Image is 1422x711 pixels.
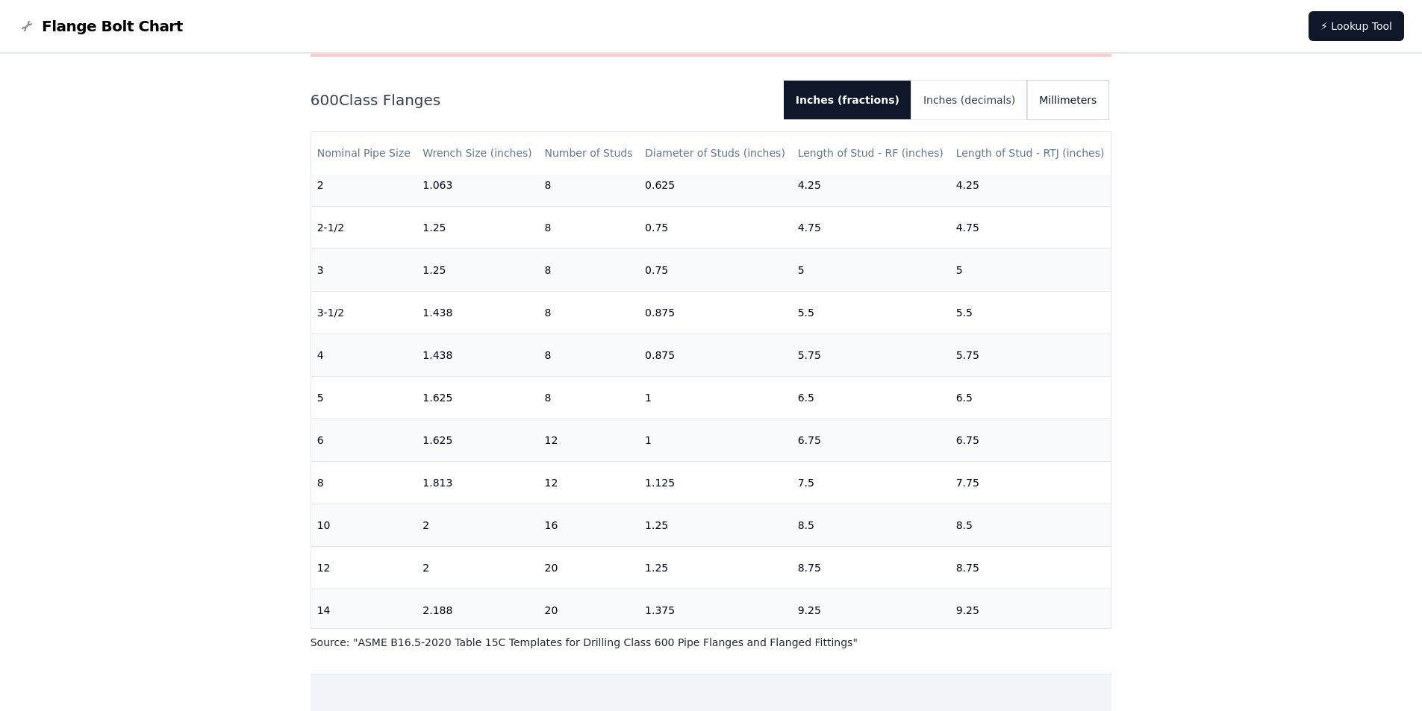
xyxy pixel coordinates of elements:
td: 1 [639,376,792,419]
td: 1.063 [417,163,538,206]
td: 4 [311,333,417,376]
th: Diameter of Studs (inches) [639,132,792,175]
td: 5 [792,248,950,291]
td: 8 [538,248,639,291]
td: 1.625 [417,376,538,419]
td: 3 [311,248,417,291]
td: 6.75 [792,419,950,461]
td: 0.75 [639,206,792,248]
td: 1.813 [417,461,538,504]
td: 8 [538,163,639,206]
td: 0.625 [639,163,792,206]
td: 8.75 [950,546,1111,589]
td: 2 [417,504,538,546]
td: 1.125 [639,461,792,504]
td: 7.75 [950,461,1111,504]
td: 8 [311,461,417,504]
td: 10 [311,504,417,546]
td: 6.5 [950,376,1111,419]
p: Source: " ASME B16.5-2020 Table 15C Templates for Drilling Class 600 Pipe Flanges and Flanged Fit... [311,635,1112,650]
td: 12 [538,461,639,504]
td: 1.438 [417,291,538,333]
td: 2 [311,163,417,206]
td: 8.5 [950,504,1111,546]
th: Length of Stud - RF (inches) [792,132,950,175]
td: 5 [950,248,1111,291]
button: Inches (fractions) [784,81,911,119]
td: 8 [538,206,639,248]
td: 1.375 [639,589,792,631]
td: 14 [311,589,417,631]
th: Wrench Size (inches) [417,132,538,175]
td: 8.5 [792,504,950,546]
td: 5.75 [950,333,1111,376]
h2: 600 Class Flanges [311,90,772,110]
td: 1.25 [639,504,792,546]
td: 8 [538,376,639,419]
td: 16 [538,504,639,546]
td: 6 [311,419,417,461]
td: 1 [639,419,792,461]
td: 8 [538,333,639,376]
td: 6.5 [792,376,950,419]
td: 2-1/2 [311,206,417,248]
td: 9.25 [950,589,1111,631]
td: 12 [538,419,639,461]
td: 4.75 [950,206,1111,248]
td: 9.25 [792,589,950,631]
a: Flange Bolt Chart LogoFlange Bolt Chart [18,16,183,37]
td: 8 [538,291,639,333]
img: Flange Bolt Chart Logo [18,17,36,35]
td: 0.875 [639,291,792,333]
td: 1.25 [639,546,792,589]
td: 6.75 [950,419,1111,461]
td: 20 [538,546,639,589]
td: 4.25 [950,163,1111,206]
td: 4.25 [792,163,950,206]
td: 1.438 [417,333,538,376]
button: Millimeters [1027,81,1108,119]
button: Inches (decimals) [911,81,1027,119]
td: 5.75 [792,333,950,376]
th: Nominal Pipe Size [311,132,417,175]
td: 2.188 [417,589,538,631]
td: 5.5 [792,291,950,333]
td: 7.5 [792,461,950,504]
td: 8.75 [792,546,950,589]
a: ⚡ Lookup Tool [1309,11,1404,41]
td: 0.875 [639,333,792,376]
td: 5.5 [950,291,1111,333]
th: Length of Stud - RTJ (inches) [950,132,1111,175]
td: 1.25 [417,248,538,291]
td: 5 [311,376,417,419]
td: 0.75 [639,248,792,291]
td: 12 [311,546,417,589]
td: 2 [417,546,538,589]
span: Flange Bolt Chart [42,16,183,37]
td: 4.75 [792,206,950,248]
td: 1.625 [417,419,538,461]
th: Number of Studs [538,132,639,175]
td: 20 [538,589,639,631]
td: 3-1/2 [311,291,417,333]
td: 1.25 [417,206,538,248]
